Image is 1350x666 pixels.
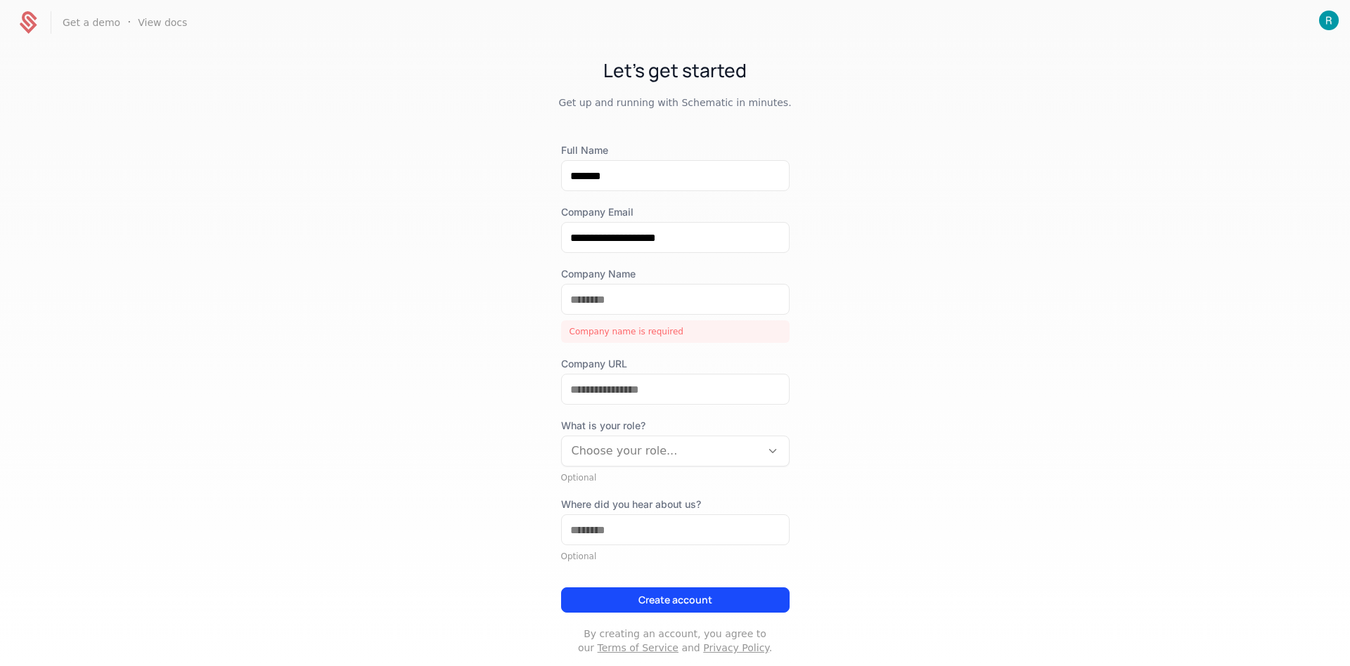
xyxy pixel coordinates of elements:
[127,14,131,31] span: ·
[703,642,769,653] a: Privacy Policy
[561,320,790,343] div: Company name is required
[561,497,790,511] label: Where did you hear about us?
[561,627,790,655] p: By creating an account, you agree to our and .
[561,587,790,613] button: Create account
[598,642,679,653] a: Terms of Service
[138,18,187,27] a: View docs
[561,472,790,483] div: Optional
[561,205,790,219] label: Company Email
[561,551,790,562] div: Optional
[561,267,790,281] label: Company Name
[561,419,790,433] span: What is your role?
[561,357,790,371] label: Company URL
[561,143,790,157] label: Full Name
[1319,11,1339,30] img: Red Max
[63,18,120,27] a: Get a demo
[1319,11,1339,30] button: Open user button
